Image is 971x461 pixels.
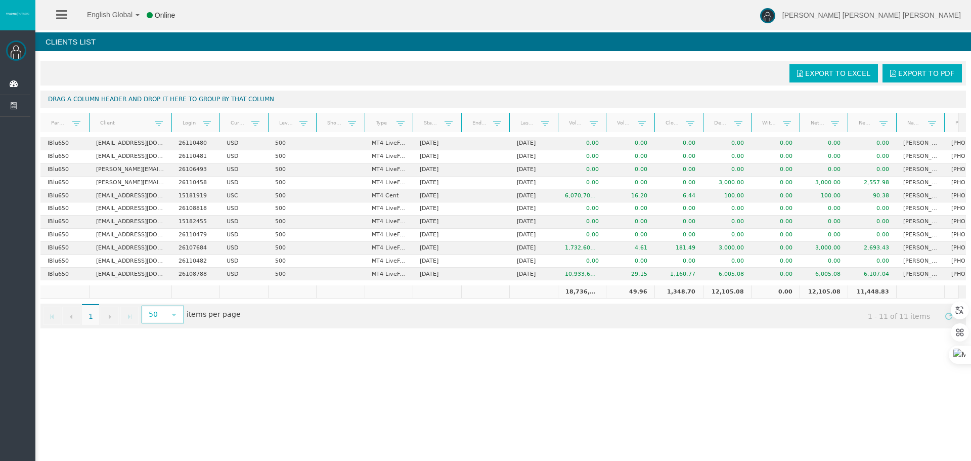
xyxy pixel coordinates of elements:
[882,64,962,82] a: Export to PDF
[848,137,896,150] td: 0.00
[40,202,89,216] td: IBlu650
[413,268,461,280] td: [DATE]
[40,216,89,229] td: IBlu650
[708,116,734,130] a: Deposits
[89,137,171,150] td: [EMAIL_ADDRESS][DOMAIN_NAME]
[940,307,957,324] a: Refresh
[62,307,80,325] a: Go to the previous page
[800,189,848,202] td: 100.00
[896,216,945,229] td: [PERSON_NAME]
[89,216,171,229] td: [EMAIL_ADDRESS][DOMAIN_NAME]
[606,137,654,150] td: 0.00
[509,189,558,202] td: [DATE]
[509,202,558,216] td: [DATE]
[171,189,220,202] td: 15181919
[898,69,954,77] span: Export to PDF
[219,242,268,255] td: USD
[509,242,558,255] td: [DATE]
[848,242,896,255] td: 2,693.43
[606,285,654,299] td: 49.96
[219,137,268,150] td: USD
[365,163,413,177] td: MT4 LiveFixedSpreadAccount
[848,163,896,177] td: 0.00
[268,255,317,268] td: 500
[219,268,268,280] td: USD
[654,177,703,190] td: 0.00
[896,163,945,177] td: [PERSON_NAME] [PERSON_NAME] [PERSON_NAME]
[171,177,220,190] td: 26110458
[268,229,317,242] td: 500
[40,229,89,242] td: IBlu650
[120,307,139,325] a: Go to the last page
[365,216,413,229] td: MT4 LiveFloatingSpreadAccount
[789,64,878,82] a: Export to Excel
[558,189,606,202] td: 6,070,706.04
[751,216,800,229] td: 0.00
[901,116,928,130] a: Name
[800,229,848,242] td: 0.00
[365,255,413,268] td: MT4 LiveFixedSpreadAccount
[800,202,848,216] td: 0.00
[800,285,848,299] td: 12,105.08
[703,137,752,150] td: 0.00
[268,177,317,190] td: 500
[219,229,268,242] td: USD
[800,216,848,229] td: 0.00
[365,242,413,255] td: MT4 LiveFixedSpreadAccount
[751,268,800,280] td: 0.00
[654,229,703,242] td: 0.00
[268,150,317,163] td: 500
[751,163,800,177] td: 0.00
[219,189,268,202] td: USC
[659,116,686,130] a: Closed PNL
[751,202,800,216] td: 0.00
[896,255,945,268] td: [PERSON_NAME] [PERSON_NAME]
[896,229,945,242] td: [PERSON_NAME]
[751,177,800,190] td: 0.00
[365,229,413,242] td: MT4 LiveFixedSpreadAccount
[40,163,89,177] td: IBlu650
[45,116,72,130] a: Partner code
[219,216,268,229] td: USD
[800,137,848,150] td: 0.00
[654,242,703,255] td: 181.49
[703,163,752,177] td: 0.00
[413,229,461,242] td: [DATE]
[751,229,800,242] td: 0.00
[848,216,896,229] td: 0.00
[176,116,203,130] a: Login
[703,177,752,190] td: 3,000.00
[896,202,945,216] td: [PERSON_NAME]
[125,313,134,321] span: Go to the last page
[365,177,413,190] td: MT4 LiveFixedSpreadAccount
[89,202,171,216] td: [EMAIL_ADDRESS][DOMAIN_NAME]
[558,163,606,177] td: 0.00
[268,202,317,216] td: 500
[273,116,299,130] a: Leverage
[751,189,800,202] td: 0.00
[896,189,945,202] td: [PERSON_NAME]
[800,177,848,190] td: 3,000.00
[268,268,317,280] td: 500
[782,11,961,19] span: [PERSON_NAME] [PERSON_NAME] [PERSON_NAME]
[562,116,589,130] a: Volume
[606,202,654,216] td: 0.00
[848,255,896,268] td: 0.00
[509,216,558,229] td: [DATE]
[848,150,896,163] td: 0.00
[896,137,945,150] td: [PERSON_NAME]
[606,163,654,177] td: 0.00
[703,255,752,268] td: 0.00
[606,255,654,268] td: 0.00
[654,268,703,280] td: 1,160.77
[365,137,413,150] td: MT4 LiveFixedSpreadAccount
[558,285,606,299] td: 18,736,964.61
[756,116,783,130] a: Withdrawals
[219,202,268,216] td: USD
[558,150,606,163] td: 0.00
[171,202,220,216] td: 26108818
[606,268,654,280] td: 29.15
[89,150,171,163] td: [EMAIL_ADDRESS][DOMAIN_NAME]
[365,202,413,216] td: MT4 LiveFixedSpreadAccount
[703,202,752,216] td: 0.00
